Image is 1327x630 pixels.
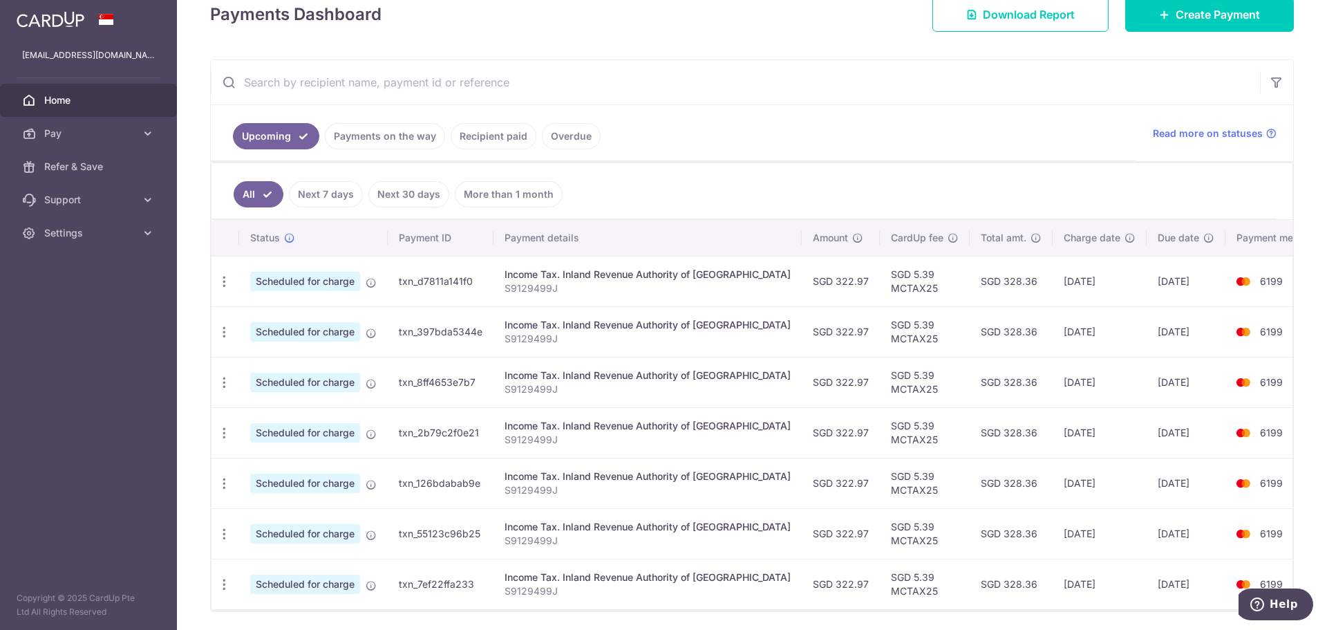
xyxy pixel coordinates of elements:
[970,357,1053,407] td: SGD 328.36
[542,123,601,149] a: Overdue
[44,226,135,240] span: Settings
[880,559,970,609] td: SGD 5.39 MCTAX25
[17,11,84,28] img: CardUp
[234,181,283,207] a: All
[493,220,802,256] th: Payment details
[1230,273,1257,290] img: Bank Card
[1053,559,1147,609] td: [DATE]
[1147,559,1225,609] td: [DATE]
[388,458,493,508] td: txn_126bdabab9e
[505,332,791,346] p: S9129499J
[505,520,791,534] div: Income Tax. Inland Revenue Authority of [GEOGRAPHIC_DATA]
[880,407,970,458] td: SGD 5.39 MCTAX25
[1064,231,1120,245] span: Charge date
[1147,256,1225,306] td: [DATE]
[368,181,449,207] a: Next 30 days
[813,231,848,245] span: Amount
[1147,458,1225,508] td: [DATE]
[1260,477,1283,489] span: 6199
[802,256,880,306] td: SGD 322.97
[970,559,1053,609] td: SGD 328.36
[22,48,155,62] p: [EMAIL_ADDRESS][DOMAIN_NAME]
[210,2,382,27] h4: Payments Dashboard
[880,458,970,508] td: SGD 5.39 MCTAX25
[325,123,445,149] a: Payments on the way
[802,559,880,609] td: SGD 322.97
[1230,324,1257,340] img: Bank Card
[505,571,791,584] div: Income Tax. Inland Revenue Authority of [GEOGRAPHIC_DATA]
[505,268,791,281] div: Income Tax. Inland Revenue Authority of [GEOGRAPHIC_DATA]
[1147,357,1225,407] td: [DATE]
[250,231,280,245] span: Status
[1147,306,1225,357] td: [DATE]
[1260,376,1283,388] span: 6199
[250,272,360,291] span: Scheduled for charge
[505,470,791,483] div: Income Tax. Inland Revenue Authority of [GEOGRAPHIC_DATA]
[388,306,493,357] td: txn_397bda5344e
[802,407,880,458] td: SGD 322.97
[970,458,1053,508] td: SGD 328.36
[1053,306,1147,357] td: [DATE]
[505,281,791,295] p: S9129499J
[1147,407,1225,458] td: [DATE]
[44,93,135,107] span: Home
[44,160,135,174] span: Refer & Save
[388,220,493,256] th: Payment ID
[1176,6,1260,23] span: Create Payment
[1230,374,1257,391] img: Bank Card
[505,419,791,433] div: Income Tax. Inland Revenue Authority of [GEOGRAPHIC_DATA]
[1260,275,1283,287] span: 6199
[1260,326,1283,337] span: 6199
[891,231,943,245] span: CardUp fee
[1053,357,1147,407] td: [DATE]
[250,524,360,544] span: Scheduled for charge
[1260,427,1283,438] span: 6199
[1239,589,1313,623] iframe: Opens a widget where you can find more information
[1230,576,1257,593] img: Bank Card
[505,483,791,497] p: S9129499J
[250,373,360,392] span: Scheduled for charge
[970,256,1053,306] td: SGD 328.36
[289,181,363,207] a: Next 7 days
[250,474,360,493] span: Scheduled for charge
[44,193,135,207] span: Support
[983,6,1075,23] span: Download Report
[970,407,1053,458] td: SGD 328.36
[1153,127,1277,140] a: Read more on statuses
[802,508,880,559] td: SGD 322.97
[1260,528,1283,539] span: 6199
[451,123,536,149] a: Recipient paid
[802,306,880,357] td: SGD 322.97
[250,423,360,443] span: Scheduled for charge
[388,559,493,609] td: txn_7ef22ffa233
[233,123,319,149] a: Upcoming
[1053,256,1147,306] td: [DATE]
[1147,508,1225,559] td: [DATE]
[1158,231,1199,245] span: Due date
[1053,508,1147,559] td: [DATE]
[1053,458,1147,508] td: [DATE]
[250,575,360,594] span: Scheduled for charge
[880,508,970,559] td: SGD 5.39 MCTAX25
[1053,407,1147,458] td: [DATE]
[505,433,791,447] p: S9129499J
[880,357,970,407] td: SGD 5.39 MCTAX25
[1153,127,1263,140] span: Read more on statuses
[880,306,970,357] td: SGD 5.39 MCTAX25
[505,534,791,548] p: S9129499J
[880,256,970,306] td: SGD 5.39 MCTAX25
[802,458,880,508] td: SGD 322.97
[505,369,791,382] div: Income Tax. Inland Revenue Authority of [GEOGRAPHIC_DATA]
[1260,578,1283,590] span: 6199
[1230,425,1257,441] img: Bank Card
[970,508,1053,559] td: SGD 328.36
[1230,526,1257,542] img: Bank Card
[44,127,135,140] span: Pay
[970,306,1053,357] td: SGD 328.36
[455,181,563,207] a: More than 1 month
[802,357,880,407] td: SGD 322.97
[505,318,791,332] div: Income Tax. Inland Revenue Authority of [GEOGRAPHIC_DATA]
[250,322,360,342] span: Scheduled for charge
[505,382,791,396] p: S9129499J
